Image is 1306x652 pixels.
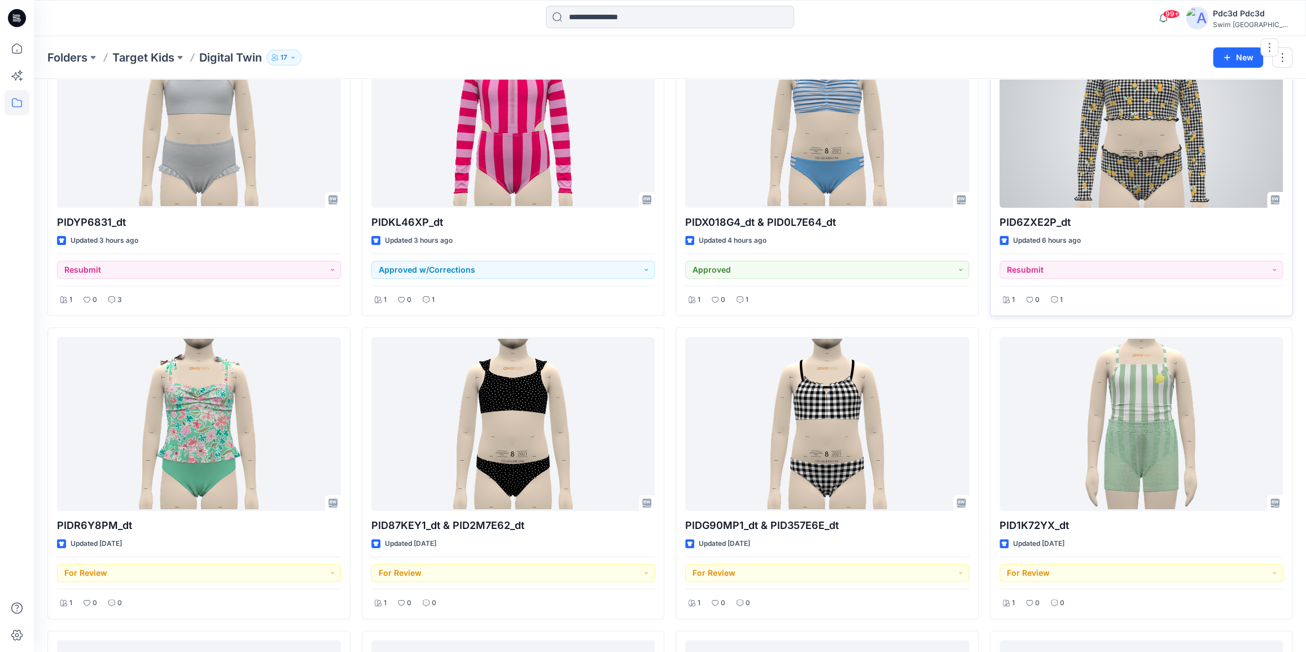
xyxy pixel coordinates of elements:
p: PIDYP6831_dt [57,215,341,230]
p: 1 [746,294,748,306]
button: New [1213,47,1263,68]
p: Updated 3 hours ago [385,235,453,247]
p: PIDKL46XP_dt [371,215,655,230]
p: 0 [721,294,725,306]
p: 0 [407,597,411,609]
a: PIDYP6831_dt [57,34,341,208]
img: avatar [1186,7,1208,29]
p: 1 [384,294,387,306]
p: Updated [DATE] [71,538,122,550]
a: Folders [47,50,87,65]
p: Updated 3 hours ago [71,235,138,247]
p: 3 [117,294,122,306]
a: PID1K72YX_dt [1000,337,1283,511]
a: PID6ZXE2P_dt [1000,34,1283,208]
p: 1 [1012,294,1015,306]
a: PIDR6Y8PM_dt [57,337,341,511]
span: 99+ [1163,10,1180,19]
p: 1 [69,294,72,306]
p: 17 [281,51,287,64]
a: PIDX018G4_dt & PID0L7E64_dt [685,34,969,208]
p: 0 [93,597,97,609]
a: PIDG90MP1_dt & PID357E6E_dt [685,337,969,511]
p: Updated [DATE] [1013,538,1064,550]
p: 0 [117,597,122,609]
p: PIDX018G4_dt & PID0L7E64_dt [685,215,969,230]
p: Updated [DATE] [699,538,750,550]
p: PIDR6Y8PM_dt [57,518,341,533]
p: 0 [1060,597,1064,609]
a: PIDKL46XP_dt [371,34,655,208]
p: 0 [432,597,436,609]
p: 1 [432,294,435,306]
p: 1 [1012,597,1015,609]
p: 0 [1035,294,1040,306]
p: PID87KEY1_dt & PID2M7E62_dt [371,518,655,533]
p: PIDG90MP1_dt & PID357E6E_dt [685,518,969,533]
p: 1 [698,294,700,306]
p: 0 [746,597,750,609]
p: 1 [384,597,387,609]
p: 0 [93,294,97,306]
p: 1 [698,597,700,609]
p: Updated 4 hours ago [699,235,766,247]
div: Pdc3d Pdc3d [1213,7,1292,20]
div: Swim [GEOGRAPHIC_DATA] [1213,20,1292,29]
p: PID1K72YX_dt [1000,518,1283,533]
p: 0 [721,597,725,609]
button: 17 [266,50,301,65]
p: Updated [DATE] [385,538,436,550]
a: Target Kids [112,50,174,65]
p: Updated 6 hours ago [1013,235,1081,247]
p: Digital Twin [199,50,262,65]
p: 0 [1035,597,1040,609]
p: 0 [407,294,411,306]
p: PID6ZXE2P_dt [1000,215,1283,230]
p: 1 [1060,294,1063,306]
p: 1 [69,597,72,609]
a: PID87KEY1_dt & PID2M7E62_dt [371,337,655,511]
